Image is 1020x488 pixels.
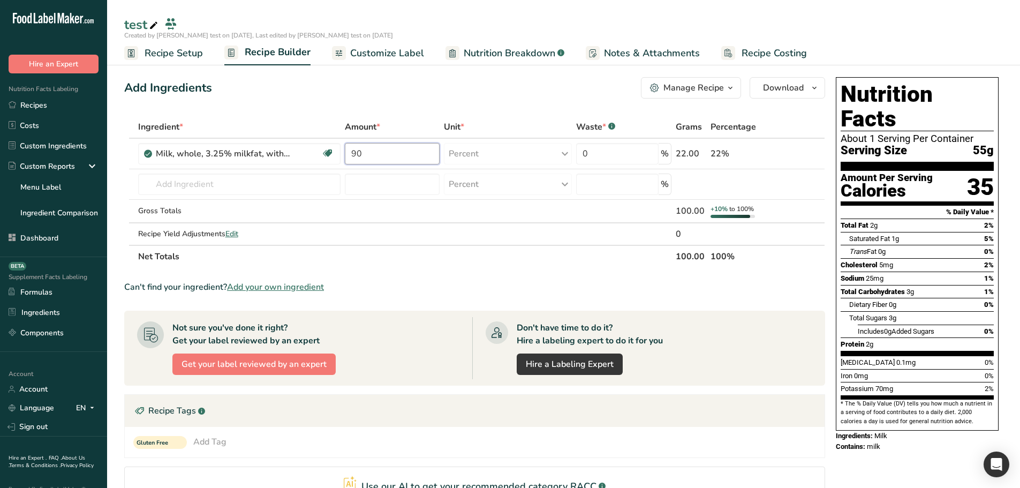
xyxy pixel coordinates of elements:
[984,327,994,335] span: 0%
[172,354,336,375] button: Get your label reviewed by an expert
[124,31,393,40] span: Created by [PERSON_NAME] test on [DATE], Last edited by [PERSON_NAME] test on [DATE]
[984,452,1009,477] div: Open Intercom Messenger
[841,358,895,366] span: [MEDICAL_DATA]
[674,245,708,267] th: 100.00
[138,205,341,216] div: Gross Totals
[841,288,905,296] span: Total Carbohydrates
[763,81,804,94] span: Download
[984,235,994,243] span: 5%
[866,340,873,348] span: 2g
[841,340,864,348] span: Protein
[849,301,887,309] span: Dietary Fiber
[604,46,700,61] span: Notes & Attachments
[124,79,212,97] div: Add Ingredients
[896,358,916,366] span: 0.1mg
[984,274,994,282] span: 1%
[76,402,99,415] div: EN
[708,245,776,267] th: 100%
[879,261,893,269] span: 5mg
[742,46,807,61] span: Recipe Costing
[849,247,867,256] i: Trans
[49,454,62,462] a: FAQ .
[849,235,890,243] span: Saturated Fat
[9,454,85,469] a: About Us .
[711,121,756,133] span: Percentage
[841,372,852,380] span: Iron
[9,262,26,271] div: BETA
[9,454,47,462] a: Hire an Expert .
[849,314,887,322] span: Total Sugars
[137,439,174,448] span: Gluten Free
[985,358,994,366] span: 0%
[884,327,891,335] span: 0g
[145,46,203,61] span: Recipe Setup
[9,399,54,417] a: Language
[721,41,807,65] a: Recipe Costing
[841,144,907,157] span: Serving Size
[9,55,99,73] button: Hire an Expert
[841,221,868,229] span: Total Fat
[878,247,886,256] span: 0g
[641,77,741,99] button: Manage Recipe
[891,235,899,243] span: 1g
[676,121,702,133] span: Grams
[836,432,873,440] span: Ingredients:
[854,372,868,380] span: 0mg
[841,133,994,144] div: About 1 Serving Per Container
[172,321,320,347] div: Not sure you've done it right? Get your label reviewed by an expert
[576,121,615,133] div: Waste
[841,183,933,199] div: Calories
[350,46,424,61] span: Customize Label
[138,228,341,239] div: Recipe Yield Adjustments
[193,436,226,448] div: Add Tag
[444,121,464,133] span: Unit
[841,274,864,282] span: Sodium
[866,274,883,282] span: 25mg
[985,372,994,380] span: 0%
[984,247,994,256] span: 0%
[182,358,327,371] span: Get your label reviewed by an expert
[750,77,825,99] button: Download
[841,400,994,426] section: * The % Daily Value (DV) tells you how much a nutrient in a serving of food contributes to a dail...
[136,245,674,267] th: Net Totals
[858,327,934,335] span: Includes Added Sugars
[985,385,994,393] span: 2%
[874,432,887,440] span: Milk
[841,173,933,183] div: Amount Per Serving
[663,81,724,94] div: Manage Recipe
[445,41,564,65] a: Nutrition Breakdown
[711,205,728,213] span: +10%
[676,228,706,241] div: 0
[586,41,700,65] a: Notes & Attachments
[9,462,61,469] a: Terms & Conditions .
[875,385,893,393] span: 70mg
[227,281,324,294] span: Add your own ingredient
[841,206,994,219] section: % Daily Value *
[224,40,311,66] a: Recipe Builder
[889,314,896,322] span: 3g
[984,301,994,309] span: 0%
[245,45,311,59] span: Recipe Builder
[225,229,238,239] span: Edit
[464,46,555,61] span: Nutrition Breakdown
[138,174,341,195] input: Add Ingredient
[889,301,896,309] span: 0g
[138,121,183,133] span: Ingredient
[61,462,94,469] a: Privacy Policy
[124,41,203,65] a: Recipe Setup
[841,385,874,393] span: Potassium
[729,205,754,213] span: to 100%
[156,147,290,160] div: Milk, whole, 3.25% milkfat, without added vitamin A and [MEDICAL_DATA]
[984,288,994,296] span: 1%
[849,247,877,256] span: Fat
[973,144,994,157] span: 55g
[841,261,878,269] span: Cholesterol
[517,354,623,375] a: Hire a Labeling Expert
[867,442,880,451] span: milk
[332,41,424,65] a: Customize Label
[517,321,663,347] div: Don't have time to do it? Hire a labeling expert to do it for you
[345,121,380,133] span: Amount
[984,221,994,229] span: 2%
[711,147,774,160] div: 22%
[125,395,825,427] div: Recipe Tags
